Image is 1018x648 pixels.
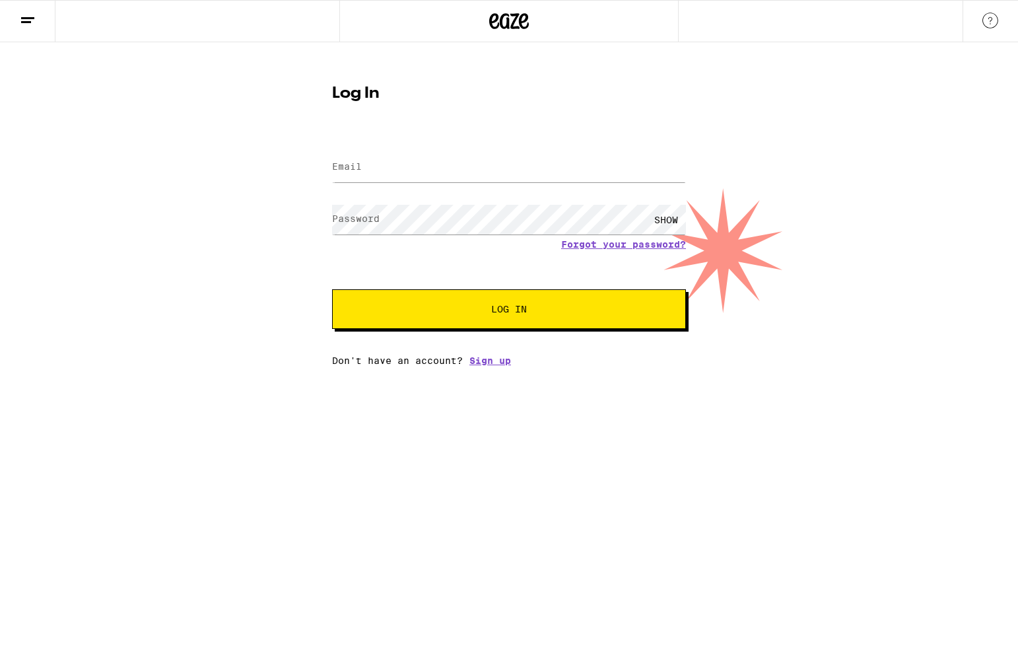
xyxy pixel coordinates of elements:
h1: Log In [332,86,686,102]
a: Sign up [469,355,511,366]
a: Forgot your password? [561,239,686,250]
button: Log In [332,289,686,329]
label: Email [332,161,362,172]
span: Log In [491,305,527,314]
div: SHOW [646,205,686,234]
input: Email [332,153,686,182]
div: Don't have an account? [332,355,686,366]
label: Password [332,213,380,224]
